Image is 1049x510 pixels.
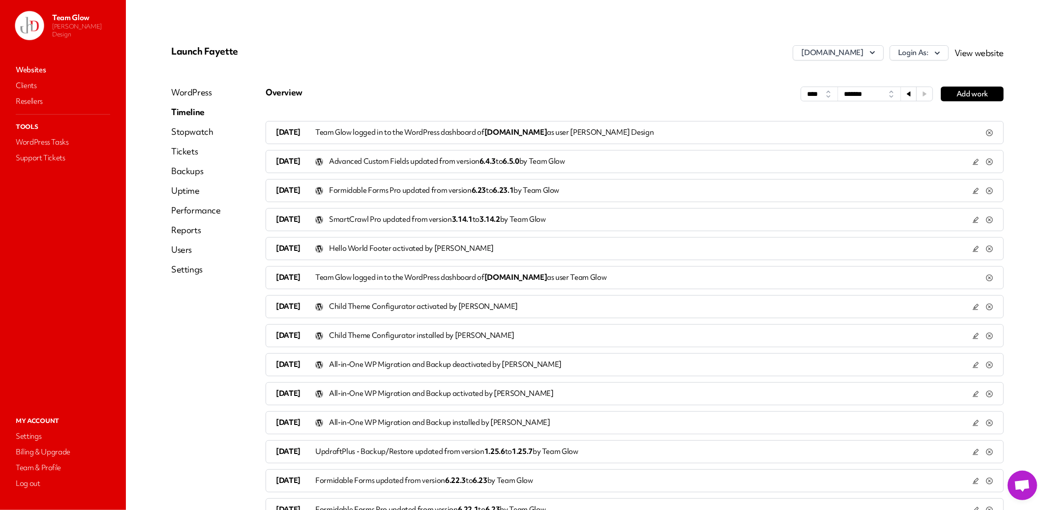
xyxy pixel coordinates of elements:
b: 3.14.2 [480,214,500,224]
a: Users [171,244,221,256]
a: WordPress [171,87,221,98]
p: Child Theme Configurator installed by [PERSON_NAME] [329,330,514,341]
p: [DATE] [276,476,315,486]
p: [DATE] [276,156,315,167]
a: Resellers [14,94,112,108]
b: 6.22.3 [445,476,466,485]
p: Team Glow logged in to the WordPress dashboard of as user Team Glow [315,272,606,283]
button: Add work [941,87,1004,101]
p: [DATE] [276,447,315,457]
b: 6.4.3 [480,156,496,166]
a: Reports [171,224,221,236]
a: Open chat [1008,471,1037,500]
p: Formidable Forms updated from version to by Team Glow [315,476,533,486]
a: WordPress Tasks [14,135,112,149]
p: [DATE] [276,330,315,341]
p: Team Glow [52,13,118,23]
a: Clients [14,79,112,92]
b: 6.23 [472,185,486,195]
a: Settings [14,429,112,443]
span: Overview [266,87,302,101]
a: Backups [171,165,221,177]
b: 6.23.1 [493,185,514,195]
b: 1.25.7 [512,447,533,456]
b: 1.25.6 [484,447,505,456]
p: My Account [14,415,112,427]
p: [DATE] [276,389,315,399]
p: All-in-One WP Migration and Backup deactivated by [PERSON_NAME] [329,360,562,370]
b: 3.14.1 [452,214,473,224]
a: Stopwatch [171,126,221,138]
p: [DATE] [276,214,315,225]
p: [PERSON_NAME] Design [52,23,118,38]
a: Uptime [171,185,221,197]
a: Websites [14,63,112,77]
p: [DATE] [276,243,315,254]
button: [DOMAIN_NAME] [793,45,883,60]
b: [DOMAIN_NAME] [484,127,547,137]
a: Team & Profile [14,461,112,475]
button: Login As: [890,45,949,60]
p: [DATE] [276,272,315,283]
a: View website [955,47,1004,59]
p: All-in-One WP Migration and Backup activated by [PERSON_NAME] [329,389,554,399]
p: UpdraftPlus - Backup/Restore updated from version to by Team Glow [315,447,578,457]
p: [DATE] [276,127,315,138]
p: [DATE] [276,185,315,196]
p: [DATE] [276,418,315,428]
p: Tools [14,120,112,133]
p: All-in-One WP Migration and Backup installed by [PERSON_NAME] [329,418,550,428]
a: Settings [171,264,221,275]
p: [DATE] [276,360,315,370]
p: Advanced Custom Fields updated from version to by Team Glow [329,156,565,167]
a: Support Tickets [14,151,112,165]
a: Tickets [171,146,221,157]
p: Hello World Footer activated by [PERSON_NAME] [329,243,494,254]
b: 6.5.0 [503,156,519,166]
a: Log out [14,477,112,490]
p: Child Theme Configurator activated by [PERSON_NAME] [329,301,518,312]
p: Formidable Forms Pro updated from version to by Team Glow [329,185,559,196]
a: Billing & Upgrade [14,445,112,459]
a: Timeline [171,106,221,118]
p: [DATE] [276,301,315,312]
p: SmartCrawl Pro updated from version to by Team Glow [329,214,546,225]
p: Launch Fayette [171,45,449,57]
b: [DOMAIN_NAME] [484,272,547,282]
b: 6.23 [473,476,487,485]
p: Team Glow logged in to the WordPress dashboard of as user [PERSON_NAME] Design [315,127,654,138]
a: Performance [171,205,221,216]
